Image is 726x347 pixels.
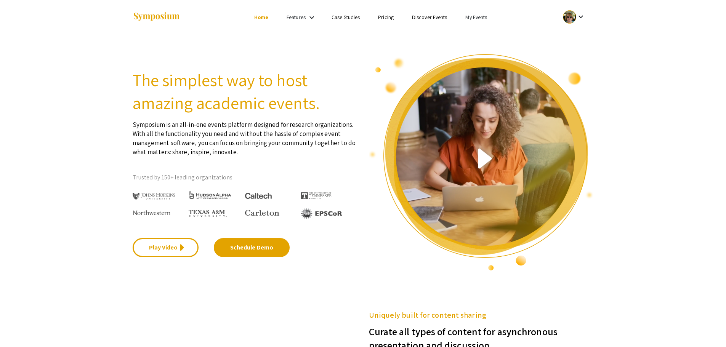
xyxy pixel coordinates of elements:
[301,208,343,219] img: EPSCOR
[369,309,594,321] h5: Uniquely built for content sharing
[307,13,316,22] mat-icon: Expand Features list
[133,210,171,215] img: Northwestern
[245,210,279,216] img: Carleton
[254,14,268,21] a: Home
[378,14,394,21] a: Pricing
[301,192,332,199] img: The University of Tennessee
[133,114,357,157] p: Symposium is an all-in-one events platform designed for research organizations. With all the func...
[245,193,272,199] img: Caltech
[133,193,176,200] img: Johns Hopkins University
[287,14,306,21] a: Features
[412,14,447,21] a: Discover Events
[189,190,232,199] img: HudsonAlpha
[369,53,594,271] img: video overview of Symposium
[465,14,487,21] a: My Events
[332,14,360,21] a: Case Studies
[694,313,720,341] iframe: Chat
[133,12,180,22] img: Symposium by ForagerOne
[133,238,199,257] a: Play Video
[189,210,227,217] img: Texas A&M University
[214,238,290,257] a: Schedule Demo
[576,12,585,21] mat-icon: Expand account dropdown
[133,69,357,114] h2: The simplest way to host amazing academic events.
[133,172,357,183] p: Trusted by 150+ leading organizations
[555,8,593,26] button: Expand account dropdown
